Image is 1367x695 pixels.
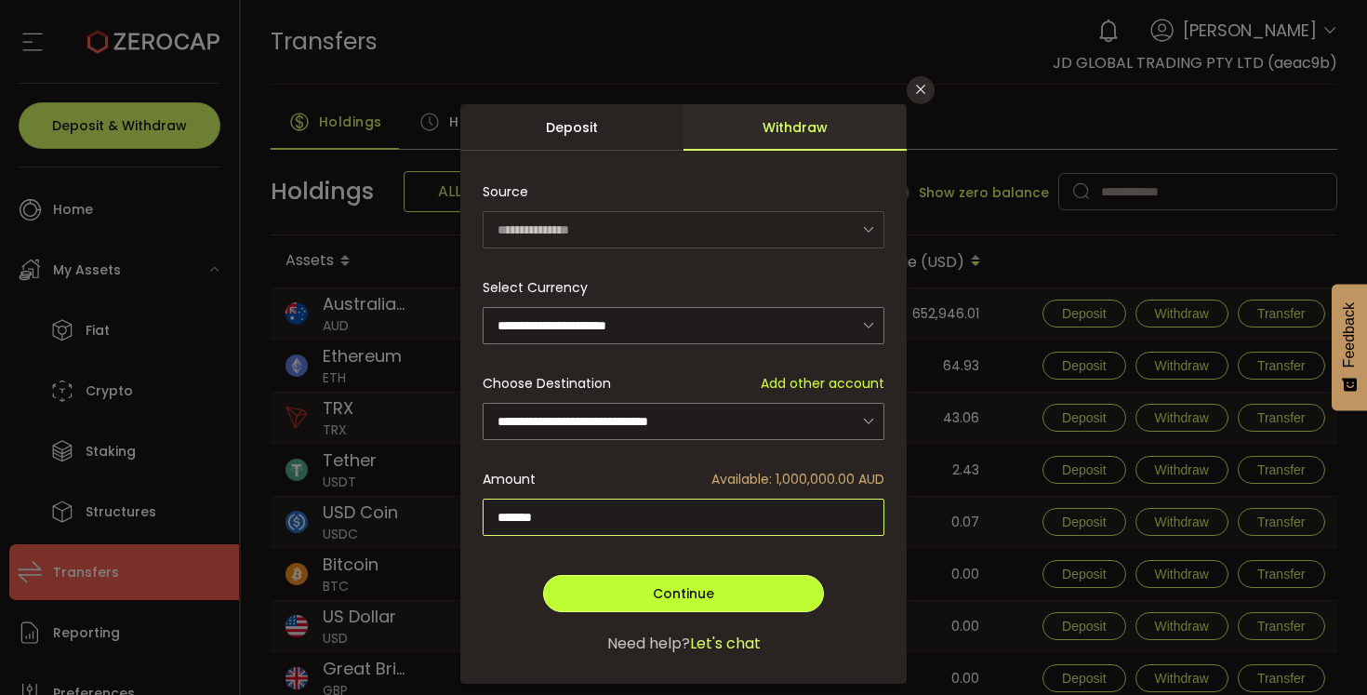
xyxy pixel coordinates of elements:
span: Feedback [1341,302,1358,368]
div: Withdraw [683,104,907,151]
span: Add other account [761,374,884,394]
span: Continue [653,584,714,603]
span: Amount [483,470,536,489]
span: Available: 1,000,000.00 AUD [711,470,884,489]
button: Feedback - Show survey [1332,284,1367,410]
button: Continue [543,575,824,612]
button: Close [907,76,935,104]
span: Source [483,173,528,210]
label: Select Currency [483,278,599,297]
span: Let's chat [690,633,761,655]
div: Deposit [460,104,683,151]
div: 聊天小组件 [1146,494,1367,695]
span: Choose Destination [483,374,611,394]
span: Need help? [607,633,690,655]
iframe: Chat Widget [1146,494,1367,695]
div: dialog [460,104,907,684]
